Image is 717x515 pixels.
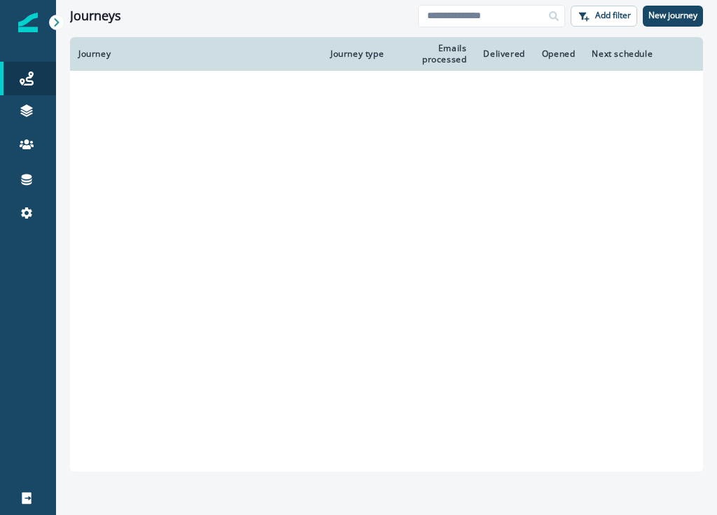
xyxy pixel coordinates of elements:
[70,8,121,24] h1: Journeys
[592,48,669,60] div: Next schedule
[595,11,631,20] p: Add filter
[648,11,697,20] p: New journey
[330,48,389,60] div: Journey type
[483,48,524,60] div: Delivered
[405,43,467,65] div: Emails processed
[78,48,314,60] div: Journey
[571,6,637,27] button: Add filter
[643,6,703,27] button: New journey
[18,13,38,32] img: Inflection
[542,48,576,60] div: Opened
